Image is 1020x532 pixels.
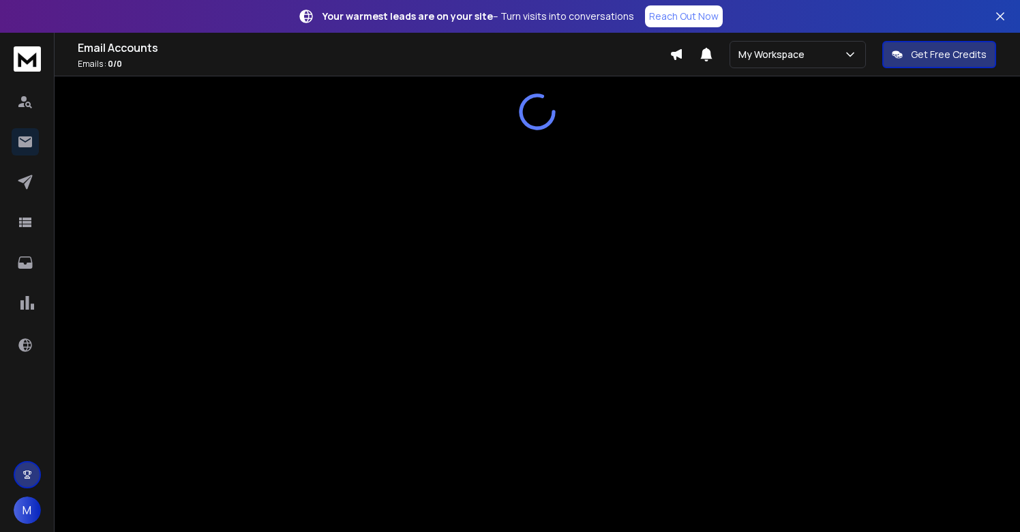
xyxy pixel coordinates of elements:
button: M [14,497,41,524]
p: My Workspace [738,48,810,61]
span: 0 / 0 [108,58,122,70]
strong: Your warmest leads are on your site [322,10,493,23]
a: Reach Out Now [645,5,723,27]
h1: Email Accounts [78,40,670,56]
p: Get Free Credits [911,48,987,61]
p: Emails : [78,59,670,70]
p: – Turn visits into conversations [322,10,634,23]
img: logo [14,46,41,72]
p: Reach Out Now [649,10,719,23]
button: Get Free Credits [882,41,996,68]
